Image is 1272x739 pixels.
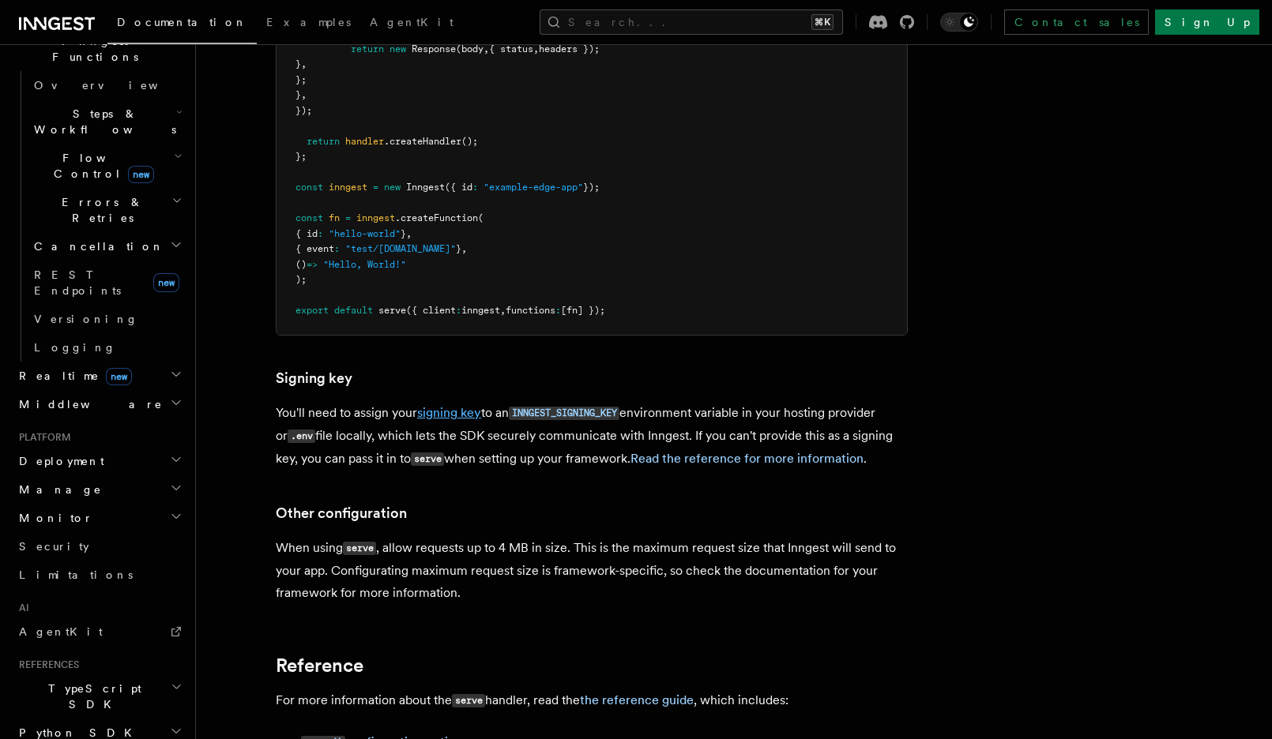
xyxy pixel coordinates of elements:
span: REST Endpoints [34,268,121,297]
span: , [533,43,539,54]
span: handler [345,136,384,147]
span: Deployment [13,453,104,469]
span: .createHandler [384,136,461,147]
a: Examples [257,5,360,43]
span: serve [378,305,406,316]
span: fn [329,212,340,223]
span: Inngest [406,182,445,193]
span: Manage [13,482,102,497]
span: (body [456,43,484,54]
span: new [106,368,132,385]
span: Versioning [34,313,138,325]
a: INNGEST_SIGNING_KEY [509,405,619,420]
a: AgentKit [360,5,463,43]
span: TypeScript SDK [13,681,171,712]
button: Cancellation [28,232,186,261]
span: const [295,182,323,193]
span: : [555,305,561,316]
code: .env [288,430,315,443]
span: ({ id [445,182,472,193]
code: serve [343,542,376,555]
span: "test/[DOMAIN_NAME]" [345,243,456,254]
span: Flow Control [28,150,174,182]
button: Manage [13,475,186,504]
span: [fn] }); [561,305,605,316]
span: { event [295,243,334,254]
button: Monitor [13,504,186,532]
span: AgentKit [19,625,103,638]
span: Limitations [19,568,133,581]
span: { status [489,43,533,54]
span: Cancellation [28,238,164,254]
div: Inngest Functions [13,71,186,362]
span: , [406,228,412,239]
span: headers }); [539,43,600,54]
span: Overview [34,79,197,92]
span: return [351,43,384,54]
span: Errors & Retries [28,194,171,226]
span: } [456,243,461,254]
span: () [295,259,307,270]
span: : [456,305,461,316]
span: functions [506,305,555,316]
span: }; [295,74,307,85]
a: Other configuration [276,502,407,524]
code: serve [411,452,444,466]
span: } [295,58,301,69]
button: Errors & Retries [28,188,186,232]
span: : [318,228,323,239]
a: Sign Up [1155,9,1259,35]
a: Security [13,532,186,561]
span: AI [13,602,29,614]
a: the reference guide [580,692,694,707]
button: Realtimenew [13,362,186,390]
span: , [301,58,307,69]
span: Middleware [13,396,163,412]
span: = [345,212,351,223]
button: Deployment [13,447,186,475]
span: References [13,658,79,671]
a: Documentation [107,5,257,44]
span: : [334,243,340,254]
span: => [307,259,318,270]
a: Logging [28,333,186,362]
span: new [390,43,406,54]
p: For more information about the handler, read the , which includes: [276,689,908,712]
span: }; [295,151,307,162]
a: REST Endpointsnew [28,261,186,305]
span: const [295,212,323,223]
span: "hello-world" [329,228,401,239]
a: Signing key [276,367,352,389]
span: default [334,305,373,316]
span: inngest [461,305,500,316]
span: } [401,228,406,239]
a: Versioning [28,305,186,333]
span: "Hello, World!" [323,259,406,270]
span: Response [412,43,456,54]
span: Steps & Workflows [28,106,176,137]
code: INNGEST_SIGNING_KEY [509,407,619,420]
span: Inngest Functions [13,33,171,65]
span: Documentation [117,16,247,28]
span: }); [295,105,312,116]
span: }); [583,182,600,193]
button: TypeScript SDK [13,674,186,718]
a: Limitations [13,561,186,589]
a: Contact sales [1004,9,1149,35]
span: new [384,182,401,193]
p: You'll need to assign your to an environment variable in your hosting provider or file locally, w... [276,402,908,471]
button: Search...⌘K [540,9,843,35]
span: ({ client [406,305,456,316]
button: Middleware [13,390,186,418]
span: inngest [329,182,367,193]
span: Monitor [13,510,93,526]
span: new [128,166,154,183]
span: , [301,89,307,100]
span: .createFunction [395,212,478,223]
button: Inngest Functions [13,27,186,71]
span: ); [295,274,307,285]
span: { id [295,228,318,239]
a: signing key [417,405,481,420]
span: export [295,305,329,316]
span: , [461,243,467,254]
